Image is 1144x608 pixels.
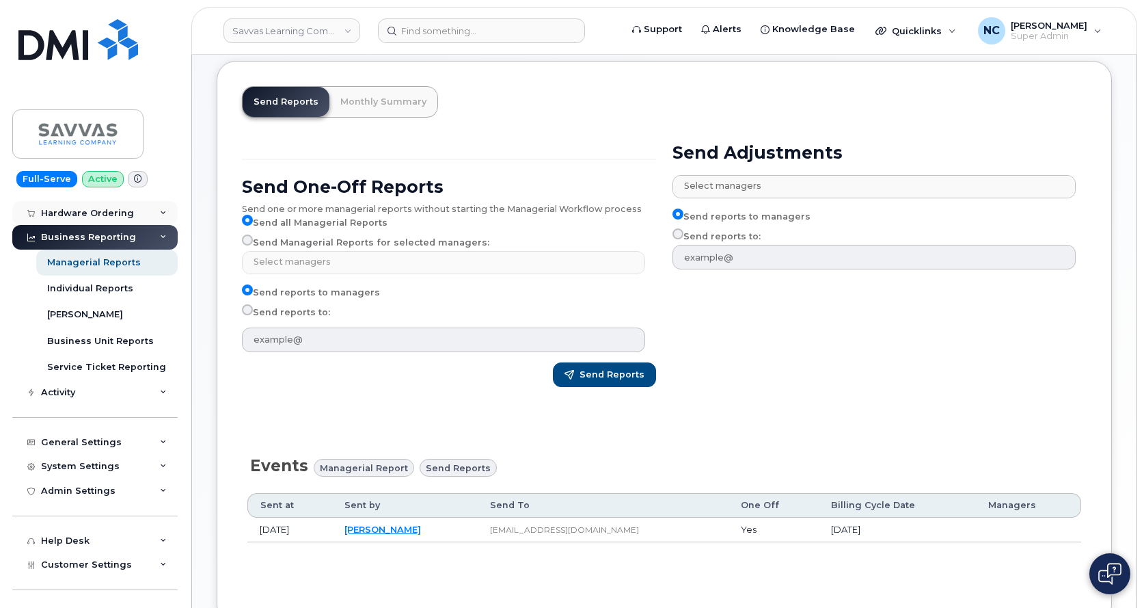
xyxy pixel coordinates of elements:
th: Send To [478,493,728,518]
td: [DATE] [819,518,975,542]
div: Send one or more managerial reports without starting the Managerial Workflow process [242,197,656,215]
a: Alerts [692,16,751,43]
label: Send all Managerial Reports [242,215,387,231]
label: Send reports to managers [672,209,811,225]
input: Send all Managerial Reports [242,215,253,226]
span: [PERSON_NAME] [1011,20,1087,31]
th: Sent by [332,493,478,518]
input: Send reports to managers [672,209,683,220]
label: Send Managerial Reports for selected managers: [242,235,489,251]
a: [PERSON_NAME] [344,524,421,535]
span: [EMAIL_ADDRESS][DOMAIN_NAME] [490,525,639,535]
label: Send reports to: [242,304,330,321]
input: Find something... [378,18,585,43]
span: Send Reports [580,369,644,381]
input: example@ [242,328,645,352]
button: Send Reports [553,362,656,387]
input: Send Managerial Reports for selected managers: [242,235,253,246]
h2: Send Adjustments [672,142,1087,163]
td: [DATE] [247,518,332,542]
a: Knowledge Base [751,16,864,43]
a: Monthly Summary [329,87,437,117]
span: NC [983,23,1000,39]
span: Knowledge Base [772,23,855,36]
input: Send reports to: [672,228,683,239]
input: Send reports to: [242,304,253,315]
th: Sent at [247,493,332,518]
div: Quicklinks [866,17,966,44]
a: Savvas Learning Company LLC [223,18,360,43]
label: Send reports to managers [242,285,380,301]
span: Managerial Report [320,462,408,475]
th: One Off [728,493,819,518]
th: Managers [976,493,1081,518]
label: Send reports to: [672,228,761,245]
h2: Send One-Off Reports [242,176,656,197]
a: Send Reports [243,87,329,117]
span: Quicklinks [892,25,942,36]
th: Billing Cycle Date [819,493,975,518]
a: Support [623,16,692,43]
span: Alerts [713,23,741,36]
input: example@ [672,245,1076,269]
span: Send reports [426,462,491,475]
div: Nicholas Capella [968,17,1111,44]
span: Super Admin [1011,31,1087,42]
img: Open chat [1098,563,1121,585]
input: Send reports to managers [242,285,253,295]
span: Events [250,456,308,475]
span: Support [644,23,682,36]
td: Yes [728,518,819,542]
